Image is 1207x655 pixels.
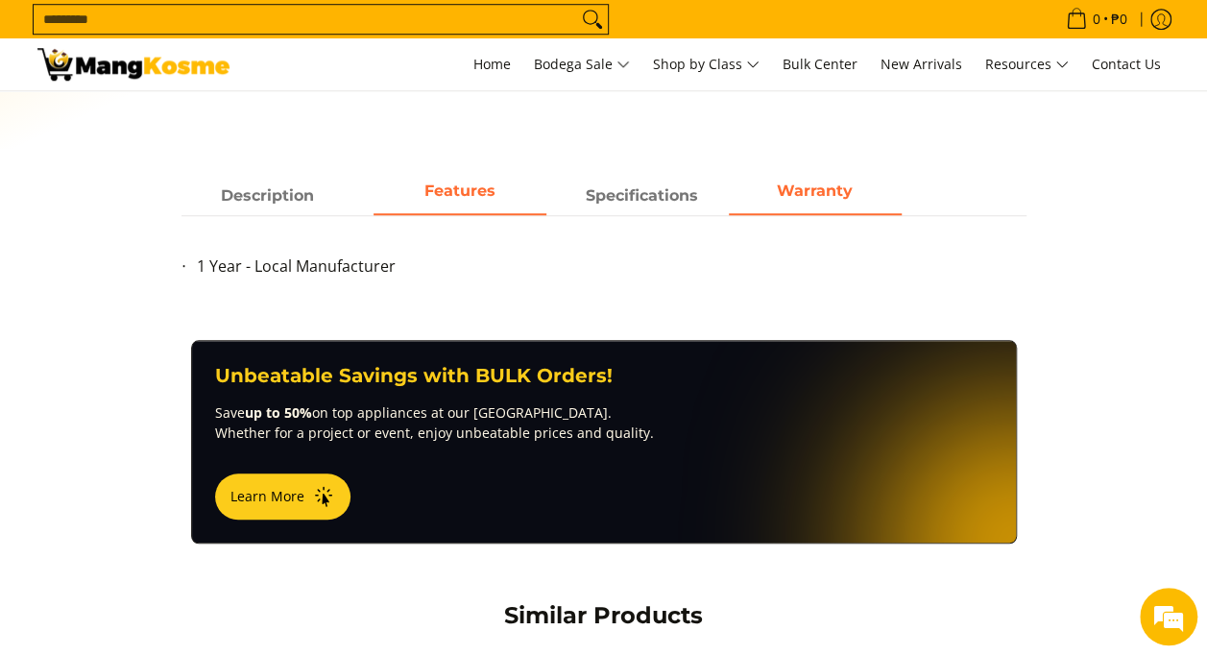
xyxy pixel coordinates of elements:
a: Description 2 [556,179,729,215]
strong: up to 50% [245,403,312,422]
span: Description [181,179,354,213]
span: 0 [1090,12,1103,26]
strong: Features [424,182,495,200]
span: ₱0 [1108,12,1130,26]
a: Description 3 [729,179,902,215]
p: Save on top appliances at our [GEOGRAPHIC_DATA]. Whether for a project or event, enjoy unbeatable... [215,402,993,443]
a: Resources [976,38,1078,90]
div: Description 3 [181,215,1026,302]
img: Kyowa Industrial Stand Fan - 18 Inches (Premium) l Mang Kosme [37,48,229,81]
span: Resources [985,53,1069,77]
a: New Arrivals [871,38,972,90]
h3: Unbeatable Savings with BULK Orders! [215,364,993,388]
a: Home [464,38,520,90]
strong: Warranty [777,182,853,200]
span: Home [473,55,511,73]
a: Bulk Center [773,38,867,90]
span: Bodega Sale [534,53,630,77]
span: Shop by Class [653,53,760,77]
a: Unbeatable Savings with BULK Orders! Saveup to 50%on top appliances at our [GEOGRAPHIC_DATA]. Whe... [191,340,1017,544]
strong: Specifications [586,186,698,205]
a: Contact Us [1082,38,1171,90]
a: Description 1 [374,179,546,215]
span: Contact Us [1092,55,1161,73]
a: Bodega Sale [524,38,640,90]
li: 1 Year - Local Manufacturer [197,255,1026,286]
button: Learn More [215,473,350,520]
span: • [1060,9,1133,30]
span: Bulk Center [783,55,857,73]
a: Description [181,179,354,215]
h2: Similar Products [181,601,1026,630]
a: Shop by Class [643,38,769,90]
nav: Main Menu [249,38,1171,90]
span: New Arrivals [881,55,962,73]
button: Search [577,5,608,34]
